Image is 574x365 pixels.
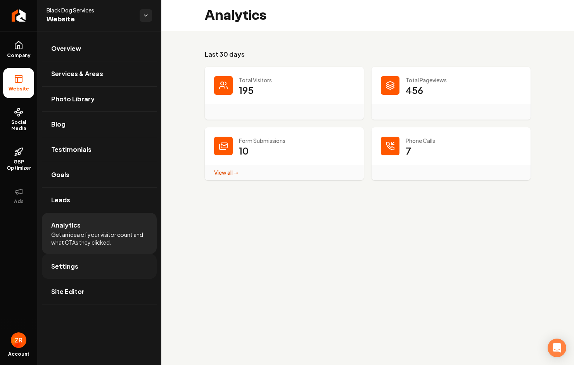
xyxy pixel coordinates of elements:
[47,14,133,25] span: Website
[42,36,157,61] a: Overview
[51,69,103,78] span: Services & Areas
[548,339,566,357] div: Open Intercom Messenger
[42,87,157,111] a: Photo Library
[42,61,157,86] a: Services & Areas
[406,76,521,84] p: Total Pageviews
[51,221,81,230] span: Analytics
[205,50,531,59] h3: Last 30 days
[51,262,78,271] span: Settings
[3,101,34,138] a: Social Media
[406,137,521,144] p: Phone Calls
[239,144,249,157] p: 10
[51,120,66,129] span: Blog
[3,35,34,65] a: Company
[42,254,157,279] a: Settings
[239,137,354,144] p: Form Submissions
[3,181,34,211] button: Ads
[406,84,423,96] p: 456
[42,112,157,137] a: Blog
[4,52,34,59] span: Company
[51,44,81,53] span: Overview
[51,287,85,296] span: Site Editor
[47,6,133,14] span: Black Dog Services
[42,188,157,212] a: Leads
[11,332,26,348] button: Open user button
[8,351,29,357] span: Account
[3,159,34,171] span: GBP Optimizer
[205,8,266,23] h2: Analytics
[51,170,69,179] span: Goals
[239,84,254,96] p: 195
[51,145,92,154] span: Testimonials
[239,76,354,84] p: Total Visitors
[51,94,95,104] span: Photo Library
[406,144,411,157] p: 7
[3,141,34,177] a: GBP Optimizer
[11,332,26,348] img: Zach Rucker
[42,137,157,162] a: Testimonials
[42,279,157,304] a: Site Editor
[5,86,32,92] span: Website
[42,162,157,187] a: Goals
[51,195,70,205] span: Leads
[214,169,238,176] a: View all →
[3,119,34,132] span: Social Media
[51,231,147,246] span: Get an idea of your visitor count and what CTAs they clicked.
[11,198,27,205] span: Ads
[12,9,26,22] img: Rebolt Logo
